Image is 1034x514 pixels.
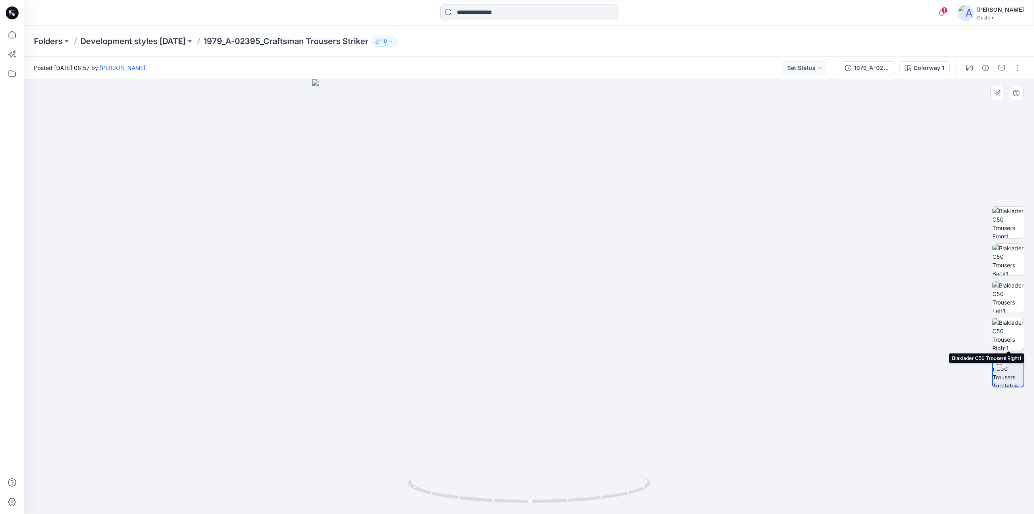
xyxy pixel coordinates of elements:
[941,7,948,13] span: 1
[34,63,145,72] span: Posted [DATE] 08:57 by
[382,37,387,46] p: 10
[992,281,1024,313] img: Blaklader C50 Trousers Left1
[977,5,1024,15] div: [PERSON_NAME]
[992,207,1024,238] img: Blaklader C50 Trousers Front1
[204,36,368,47] p: 1979_A-02395_Craftsman Trousers Striker
[34,36,63,47] a: Folders
[958,5,974,21] img: avatar
[979,61,992,74] button: Details
[80,36,186,47] a: Development styles [DATE]
[854,63,891,72] div: 1979_A-02395_Craftsman Trousers Striker
[977,15,1024,21] div: Guston
[100,64,145,71] a: [PERSON_NAME]
[992,318,1024,350] img: Blaklader C50 Trousers Right1
[914,63,944,72] div: Colorway 1
[372,36,397,47] button: 10
[992,244,1024,275] img: Blaklader C50 Trousers Back1
[899,61,950,74] button: Colorway 1
[993,356,1023,387] img: Blaklader C50 Trousers Turntable
[840,61,896,74] button: 1979_A-02395_Craftsman Trousers Striker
